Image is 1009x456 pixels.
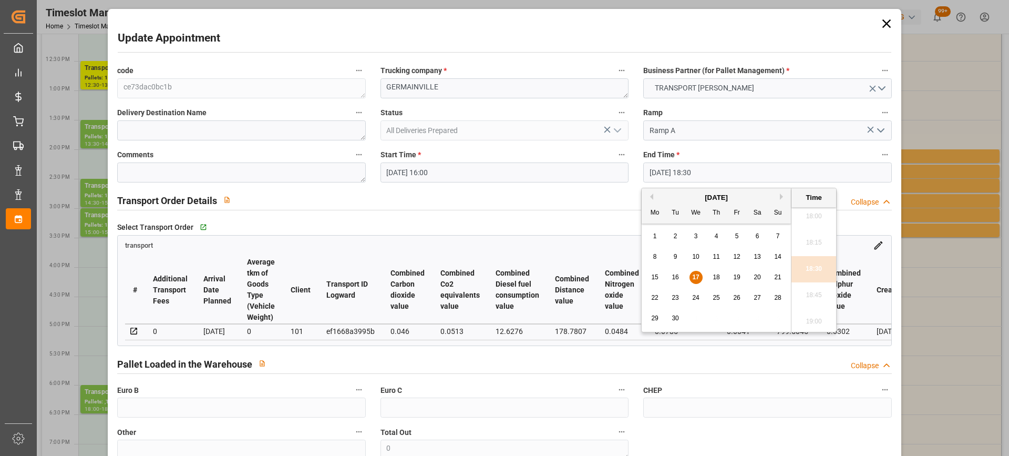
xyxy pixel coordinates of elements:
div: Choose Monday, September 15th, 2025 [648,271,662,284]
button: View description [217,190,237,210]
div: 12.6276 [496,325,539,338]
span: Trucking company [380,65,447,76]
div: Fr [730,207,744,220]
div: Sa [751,207,764,220]
div: Choose Friday, September 26th, 2025 [730,291,744,305]
div: Choose Monday, September 8th, 2025 [648,250,662,264]
span: Status [380,107,403,118]
div: Choose Thursday, September 4th, 2025 [710,230,723,243]
div: 0.0484 [605,325,639,338]
button: Comments [352,148,366,161]
span: 30 [672,315,678,322]
button: code [352,64,366,77]
span: 2 [674,232,677,240]
div: month 2025-09 [645,226,788,329]
button: Next Month [780,194,786,200]
span: 23 [672,294,678,301]
span: Total Out [380,427,411,438]
div: Choose Tuesday, September 23rd, 2025 [669,291,682,305]
button: Business Partner (for Pallet Management) * [878,64,892,77]
span: 22 [651,294,658,301]
button: open menu [643,78,891,98]
h2: Pallet Loaded in the Warehouse [117,357,252,371]
div: Choose Tuesday, September 9th, 2025 [669,250,682,264]
button: Start Time * [615,148,629,161]
button: Delivery Destination Name [352,106,366,119]
div: Choose Monday, September 22nd, 2025 [648,291,662,305]
h2: Transport Order Details [117,194,217,208]
span: Business Partner (for Pallet Management) [643,65,789,76]
span: 19 [733,273,740,281]
div: Choose Thursday, September 25th, 2025 [710,291,723,305]
div: [DATE] [203,325,231,338]
input: DD-MM-YYYY HH:MM [643,163,891,183]
div: Time [794,192,833,203]
div: [DATE] [642,192,791,203]
div: 0 [247,325,275,338]
div: Choose Wednesday, September 3rd, 2025 [689,230,703,243]
div: Choose Saturday, September 13th, 2025 [751,250,764,264]
th: Combined Distance value [547,256,597,324]
textarea: GERMAINVILLE [380,78,629,98]
button: View description [252,353,272,373]
button: open menu [872,123,888,139]
h2: Update Appointment [118,30,220,47]
span: Comments [117,149,153,160]
a: transport [125,240,153,249]
div: Choose Sunday, September 7th, 2025 [771,230,785,243]
div: Su [771,207,785,220]
div: We [689,207,703,220]
span: 26 [733,294,740,301]
div: Tu [669,207,682,220]
span: 14 [774,253,781,260]
div: Choose Wednesday, September 24th, 2025 [689,291,703,305]
span: CHEP [643,385,662,396]
span: Other [117,427,136,438]
span: 6 [756,232,759,240]
span: 5 [735,232,739,240]
span: Start Time [380,149,421,160]
span: 29 [651,315,658,322]
span: 16 [672,273,678,281]
div: 0.0302 [827,325,861,338]
span: 9 [674,253,677,260]
textarea: ce73dac0bc1b [117,78,365,98]
div: Choose Friday, September 12th, 2025 [730,250,744,264]
span: TRANSPORT [PERSON_NAME] [650,83,759,94]
span: 8 [653,253,657,260]
div: ef1668a3995b [326,325,375,338]
span: 1 [653,232,657,240]
th: Additional Transport Fees [145,256,195,324]
button: End Time * [878,148,892,161]
span: 11 [713,253,719,260]
div: Choose Thursday, September 11th, 2025 [710,250,723,264]
th: Combined Carbon dioxide value [383,256,433,324]
div: 101 [291,325,311,338]
div: Choose Friday, September 19th, 2025 [730,271,744,284]
th: Combined Nitrogen oxide value [597,256,647,324]
span: 28 [774,294,781,301]
div: Choose Wednesday, September 10th, 2025 [689,250,703,264]
span: 10 [692,253,699,260]
div: Choose Tuesday, September 30th, 2025 [669,312,682,325]
th: Transport ID Logward [318,256,383,324]
span: 13 [754,253,760,260]
span: Euro C [380,385,402,396]
div: Choose Thursday, September 18th, 2025 [710,271,723,284]
span: 15 [651,273,658,281]
span: 21 [774,273,781,281]
span: 24 [692,294,699,301]
span: transport [125,241,153,249]
button: CHEP [878,383,892,397]
span: 27 [754,294,760,301]
div: Choose Saturday, September 6th, 2025 [751,230,764,243]
div: Mo [648,207,662,220]
div: Th [710,207,723,220]
span: 4 [715,232,718,240]
th: Combined Diesel fuel consumption value [488,256,547,324]
span: Delivery Destination Name [117,107,207,118]
div: Choose Sunday, September 28th, 2025 [771,291,785,305]
input: Type to search/select [380,120,629,140]
th: # [125,256,145,324]
div: [DATE] 11:29:48 [877,325,928,338]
